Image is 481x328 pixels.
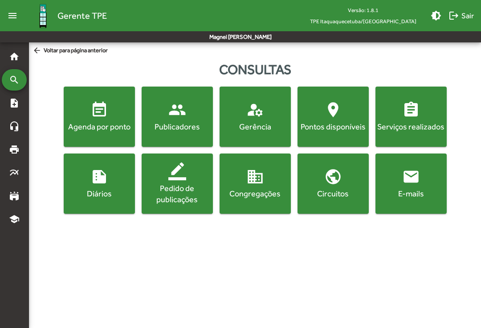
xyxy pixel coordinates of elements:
mat-icon: summarize [90,168,108,186]
button: Diários [64,154,135,214]
button: Pontos disponíveis [298,87,369,147]
a: Gerente TPE [21,1,107,30]
div: Consultas [29,59,481,79]
mat-icon: border_color [168,162,186,180]
mat-icon: email [402,168,420,186]
mat-icon: school [9,214,20,224]
mat-icon: menu [4,7,21,25]
div: E-mails [377,188,445,199]
mat-icon: assignment [402,101,420,119]
mat-icon: stadium [9,191,20,201]
div: Congregações [221,188,289,199]
button: Serviços realizados [375,87,447,147]
mat-icon: headset_mic [9,121,20,132]
mat-icon: arrow_back [33,46,44,56]
button: E-mails [375,154,447,214]
div: Pontos disponíveis [299,121,367,132]
mat-icon: home [9,51,20,62]
mat-icon: brightness_medium [431,10,441,21]
mat-icon: public [324,168,342,186]
mat-icon: people [168,101,186,119]
span: Sair [448,8,474,24]
div: Circuitos [299,188,367,199]
button: Gerência [220,87,291,147]
div: Publicadores [143,121,211,132]
mat-icon: search [9,75,20,85]
div: Serviços realizados [377,121,445,132]
button: Publicadores [142,87,213,147]
mat-icon: event_note [90,101,108,119]
button: Sair [445,8,477,24]
button: Pedido de publicações [142,154,213,214]
button: Circuitos [298,154,369,214]
mat-icon: multiline_chart [9,167,20,178]
span: Gerente TPE [57,8,107,23]
button: Congregações [220,154,291,214]
mat-icon: note_add [9,98,20,108]
div: Diários [65,188,133,199]
mat-icon: location_on [324,101,342,119]
div: Versão: 1.8.1 [303,4,424,16]
mat-icon: domain [246,168,264,186]
mat-icon: print [9,144,20,155]
div: Gerência [221,121,289,132]
img: Logo [29,1,57,30]
mat-icon: manage_accounts [246,101,264,119]
div: Pedido de publicações [143,183,211,205]
div: Agenda por ponto [65,121,133,132]
span: Voltar para página anterior [33,46,108,56]
span: TPE Itaquaquecetuba/[GEOGRAPHIC_DATA] [303,16,424,27]
mat-icon: logout [448,10,459,21]
button: Agenda por ponto [64,87,135,147]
